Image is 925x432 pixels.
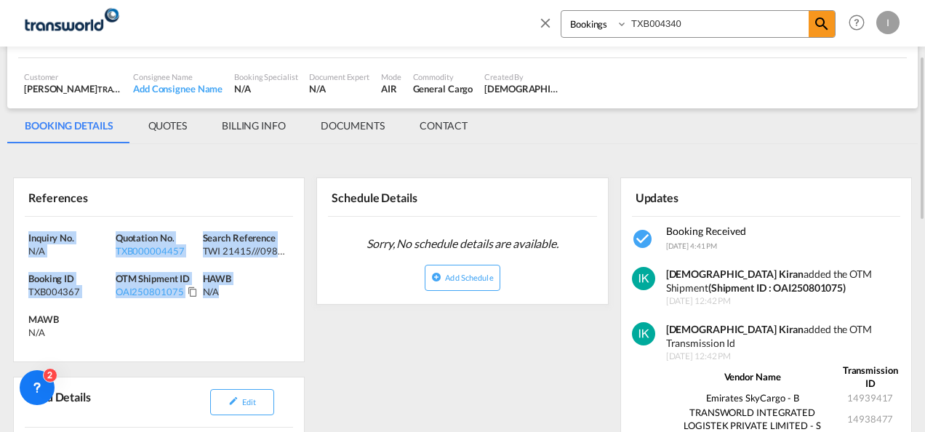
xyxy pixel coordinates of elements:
[7,108,485,143] md-pagination-wrapper: Use the left and right arrow keys to navigate between tabs
[203,244,287,257] div: TWI 21415///098-76675911
[844,10,869,35] span: Help
[210,389,274,415] button: icon-pencilEdit
[25,383,97,421] div: Load Details
[876,11,900,34] div: I
[413,82,473,95] div: General Cargo
[24,82,121,95] div: [PERSON_NAME]
[361,230,564,257] span: Sorry, No schedule details are available.
[843,364,898,389] strong: Transmission ID
[203,285,290,298] div: N/A
[133,71,223,82] div: Consignee Name
[484,71,560,82] div: Created By
[666,267,902,295] div: added the OTM Shipment
[22,7,120,39] img: f753ae806dec11f0841701cdfdf085c0.png
[537,15,553,31] md-icon: icon-close
[204,108,303,143] md-tab-item: BILLING INFO
[632,228,655,251] md-icon: icon-checkbox-marked-circle
[15,15,252,30] body: Editor, editor6
[116,244,199,257] div: TXB000004457
[131,108,204,143] md-tab-item: QUOTES
[116,232,175,244] span: Quotation No.
[632,322,655,345] img: Wuf8wAAAAGSURBVAMAQP4pWyrTeh4AAAAASUVORK5CYII=
[425,265,500,291] button: icon-plus-circleAdd Schedule
[303,108,402,143] md-tab-item: DOCUMENTS
[809,11,835,37] span: icon-magnify
[708,281,846,294] strong: (Shipment ID : OAI250801075)
[413,71,473,82] div: Commodity
[242,397,256,407] span: Edit
[28,232,74,244] span: Inquiry No.
[188,287,198,297] md-icon: Click to Copy
[203,273,232,284] span: HAWB
[666,295,902,308] span: [DATE] 12:42 PM
[234,82,297,95] div: N/A
[228,396,239,406] md-icon: icon-pencil
[838,391,902,405] td: 14939417
[445,273,493,282] span: Add Schedule
[431,272,441,282] md-icon: icon-plus-circle
[116,273,191,284] span: OTM Shipment ID
[7,108,131,143] md-tab-item: BOOKING DETAILS
[381,82,401,95] div: AIR
[632,184,764,209] div: Updates
[234,71,297,82] div: Booking Specialist
[24,71,121,82] div: Customer
[309,71,369,82] div: Document Expert
[628,11,809,36] input: Enter Booking ID, Reference ID, Order ID
[203,232,276,244] span: Search Reference
[133,82,223,95] div: Add Consignee Name
[116,285,184,298] div: OAI250801075
[537,10,561,45] span: icon-close
[381,71,401,82] div: Mode
[97,83,307,95] span: TRANSWORLD INTEGRATED LOGISTEK PRIVATE LIMITED
[632,267,655,290] img: Wuf8wAAAAGSURBVAMAQP4pWyrTeh4AAAAASUVORK5CYII=
[402,108,485,143] md-tab-item: CONTACT
[28,244,112,257] div: N/A
[666,268,804,280] strong: [DEMOGRAPHIC_DATA] Kiran
[328,184,460,209] div: Schedule Details
[666,351,902,363] span: [DATE] 12:42 PM
[666,241,718,250] span: [DATE] 4:41 PM
[813,15,830,33] md-icon: icon-magnify
[28,273,74,284] span: Booking ID
[28,326,45,339] div: N/A
[666,225,746,237] span: Booking Received
[666,322,902,351] div: added the OTM Transmission Id
[28,285,112,298] div: TXB004367
[309,82,369,95] div: N/A
[28,313,59,325] span: MAWB
[844,10,876,36] div: Help
[666,391,839,405] td: Emirates SkyCargo - B
[724,371,781,383] strong: Vendor Name
[666,323,804,335] strong: [DEMOGRAPHIC_DATA] Kiran
[484,82,560,95] div: Irishi Kiran
[25,184,156,209] div: References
